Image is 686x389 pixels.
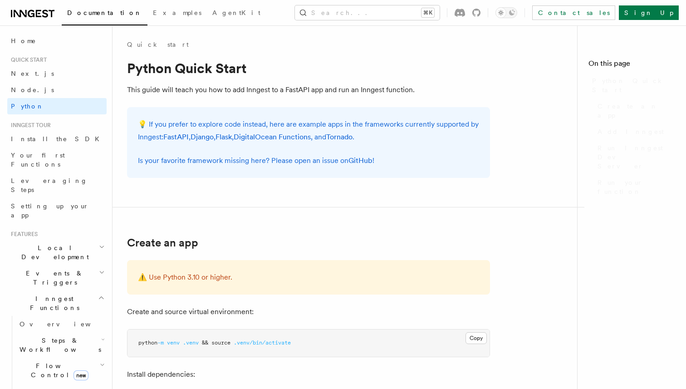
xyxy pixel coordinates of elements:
a: Add Inngest [594,123,675,140]
span: Install the SDK [11,135,105,143]
a: Django [191,133,214,141]
span: Setting up your app [11,202,89,219]
span: && [202,340,208,346]
a: Run Inngest Dev Server [594,140,675,174]
a: Sign Up [619,5,679,20]
a: Run your function [594,174,675,200]
h1: Python Quick Start [127,60,490,76]
span: Documentation [67,9,142,16]
span: Node.js [11,86,54,94]
kbd: ⌘K [421,8,434,17]
p: ⚠️ Use Python 3.10 or higher. [138,271,479,284]
button: Copy [465,332,487,344]
a: DigitalOcean Functions [234,133,311,141]
a: Your first Functions [7,147,107,172]
p: Install dependencies: [127,368,490,381]
span: Python Quick Start [592,76,675,94]
span: Home [11,36,36,45]
a: Setting up your app [7,198,107,223]
span: Inngest Functions [7,294,98,312]
a: Documentation [62,3,147,25]
a: Overview [16,316,107,332]
a: Create an app [127,236,198,249]
button: Flow Controlnew [16,358,107,383]
p: Is your favorite framework missing here? Please open an issue on ! [138,154,479,167]
button: Local Development [7,240,107,265]
p: 💡 If you prefer to explore code instead, here are example apps in the frameworks currently suppor... [138,118,479,143]
a: Next.js [7,65,107,82]
a: Leveraging Steps [7,172,107,198]
span: Events & Triggers [7,269,99,287]
a: Examples [147,3,207,25]
span: Your first Functions [11,152,65,168]
a: Install the SDK [7,131,107,147]
h4: On this page [588,58,675,73]
span: Run Inngest Dev Server [598,143,675,171]
p: Create and source virtual environment: [127,305,490,318]
span: Overview [20,320,113,328]
p: This guide will teach you how to add Inngest to a FastAPI app and run an Inngest function. [127,84,490,96]
span: Create an app [598,102,675,120]
span: Next.js [11,70,54,77]
button: Toggle dark mode [495,7,517,18]
a: Python Quick Start [588,73,675,98]
a: GitHub [348,156,372,165]
span: new [73,370,88,380]
a: Contact sales [532,5,615,20]
span: Inngest tour [7,122,51,129]
span: python [138,340,157,346]
a: Home [7,33,107,49]
a: Create an app [594,98,675,123]
span: Local Development [7,243,99,261]
button: Inngest Functions [7,291,107,316]
a: Tornado [326,133,353,141]
span: Quick start [7,56,47,64]
span: Leveraging Steps [11,177,88,193]
a: Quick start [127,40,189,49]
button: Search...⌘K [295,5,440,20]
span: .venv/bin/activate [234,340,291,346]
span: .venv [183,340,199,346]
span: Features [7,231,38,238]
span: Examples [153,9,201,16]
a: Node.js [7,82,107,98]
span: source [211,340,230,346]
span: Flow Control [16,361,100,379]
span: AgentKit [212,9,260,16]
span: Run your function [598,178,675,196]
a: FastAPI [163,133,189,141]
span: Add Inngest [598,127,664,136]
a: Python [7,98,107,114]
span: Python [11,103,44,110]
button: Steps & Workflows [16,332,107,358]
span: Steps & Workflows [16,336,101,354]
span: venv [167,340,180,346]
a: Flask [216,133,232,141]
a: AgentKit [207,3,266,25]
button: Events & Triggers [7,265,107,291]
span: -m [157,340,164,346]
